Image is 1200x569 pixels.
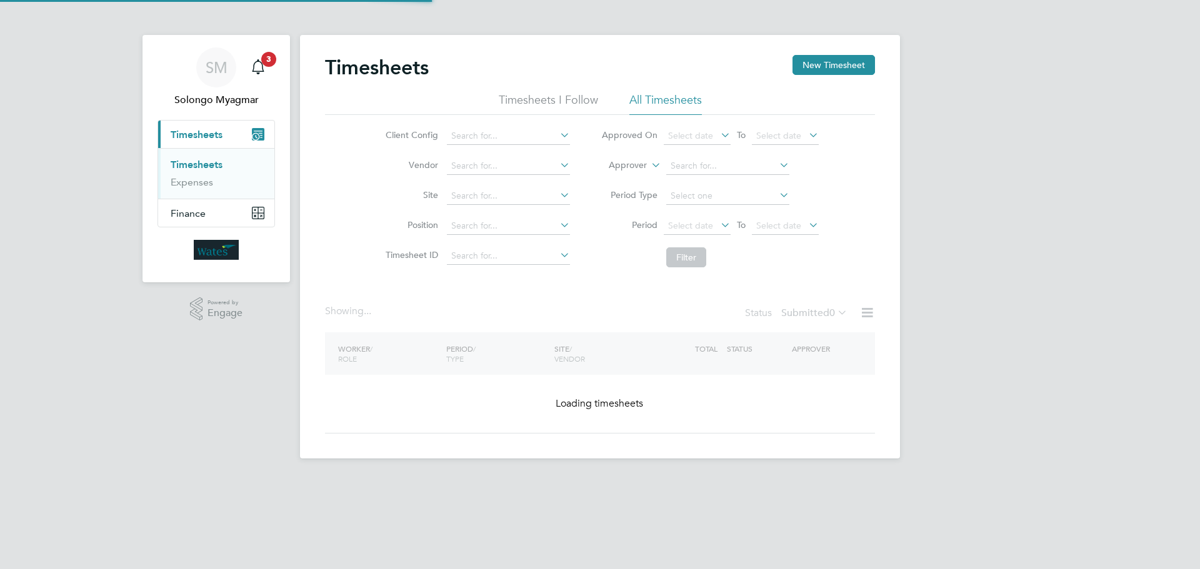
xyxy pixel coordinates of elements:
button: New Timesheet [792,55,875,75]
label: Vendor [382,159,438,171]
a: Powered byEngage [190,297,243,321]
button: Finance [158,199,274,227]
span: Timesheets [171,129,222,141]
a: Timesheets [171,159,222,171]
label: Timesheet ID [382,249,438,260]
span: Powered by [207,297,242,308]
input: Search for... [447,217,570,235]
button: Filter [666,247,706,267]
button: Timesheets [158,121,274,148]
span: Engage [207,308,242,319]
input: Search for... [447,127,570,145]
span: To [733,217,749,233]
label: Client Config [382,129,438,141]
h2: Timesheets [325,55,429,80]
nav: Main navigation [142,35,290,282]
input: Search for... [666,157,789,175]
input: Search for... [447,187,570,205]
a: Go to home page [157,240,275,260]
img: wates-logo-retina.png [194,240,239,260]
label: Period [601,219,657,230]
label: Period Type [601,189,657,200]
span: Select date [668,220,713,231]
div: Showing [325,305,374,318]
div: Timesheets [158,148,274,199]
label: Approved On [601,129,657,141]
span: Finance [171,207,206,219]
span: ... [364,305,371,317]
div: Status [745,305,850,322]
li: All Timesheets [629,92,702,115]
label: Position [382,219,438,230]
label: Approver [591,159,647,172]
a: 3 [246,47,271,87]
span: 0 [829,307,835,319]
a: SMSolongo Myagmar [157,47,275,107]
span: Select date [756,130,801,141]
label: Site [382,189,438,200]
input: Search for... [447,247,570,265]
label: Submitted [781,307,847,319]
input: Select one [666,187,789,205]
span: Select date [756,220,801,231]
span: Solongo Myagmar [157,92,275,107]
span: SM [206,59,227,76]
span: Select date [668,130,713,141]
a: Expenses [171,176,213,188]
input: Search for... [447,157,570,175]
span: 3 [261,52,276,67]
li: Timesheets I Follow [499,92,598,115]
span: To [733,127,749,143]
